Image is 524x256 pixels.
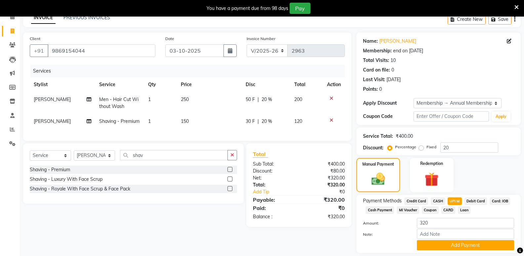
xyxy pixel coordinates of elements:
[363,47,392,54] div: Membership:
[391,67,394,74] div: 0
[246,118,255,125] span: 30 F
[181,118,189,124] span: 150
[441,206,456,214] span: CARD
[120,150,228,160] input: Search or Scan
[99,96,139,109] span: Men - Hair Cut Without Wash
[363,76,385,83] div: Last Visit:
[363,133,393,140] div: Service Total:
[99,118,140,124] span: Shaving - Premium
[488,14,511,25] button: Save
[248,181,299,188] div: Total:
[358,231,412,237] label: Note:
[393,47,423,54] div: end on [DATE]
[177,77,242,92] th: Price
[299,213,350,220] div: ₹320.00
[307,188,350,195] div: ₹0
[404,197,428,205] span: Credit Card
[464,197,487,205] span: Debit Card
[426,144,436,150] label: Fixed
[34,96,71,102] span: [PERSON_NAME]
[144,77,177,92] th: Qty
[95,77,144,92] th: Service
[299,204,350,212] div: ₹0
[397,206,419,214] span: MI Voucher
[248,175,299,181] div: Net:
[362,161,394,167] label: Manual Payment
[386,76,401,83] div: [DATE]
[492,112,510,122] button: Apply
[363,57,389,64] div: Total Visits:
[390,57,396,64] div: 10
[181,96,189,102] span: 250
[248,188,307,195] a: Add Tip
[363,67,390,74] div: Card on file:
[420,171,443,188] img: _gift.svg
[290,3,310,14] button: Pay
[299,181,350,188] div: ₹320.00
[323,77,345,92] th: Action
[148,118,151,124] span: 1
[363,113,413,120] div: Coupon Code
[294,96,302,102] span: 200
[30,166,70,173] div: Shaving - Premium
[247,36,275,42] label: Invoice Number
[246,96,255,103] span: 50 F
[63,15,110,21] a: PREVIOUS INVOICES
[367,171,389,187] img: _cash.svg
[431,197,445,205] span: CASH
[299,168,350,175] div: ₹80.00
[414,111,489,122] input: Enter Offer / Coupon Code
[242,77,291,92] th: Disc
[248,168,299,175] div: Discount:
[448,14,486,25] button: Create New
[248,204,299,212] div: Paid:
[258,118,259,125] span: |
[30,77,95,92] th: Stylist
[417,218,514,228] input: Amount
[490,197,510,205] span: Card: IOB
[363,100,413,107] div: Apply Discount
[358,220,412,226] label: Amount:
[363,86,378,93] div: Points:
[31,12,56,24] a: INVOICE
[148,96,151,102] span: 1
[417,240,514,250] button: Add Payment
[248,213,299,220] div: Balance :
[262,118,272,125] span: 20 %
[379,38,416,45] a: [PERSON_NAME]
[30,36,40,42] label: Client
[248,196,299,204] div: Payable:
[30,185,130,192] div: Shaving - Royale With Face Scrup & Face Pack
[165,36,174,42] label: Date
[299,161,350,168] div: ₹400.00
[420,161,443,167] label: Redemption
[30,65,350,77] div: Services
[448,197,462,205] span: UPI M
[363,197,402,204] span: Payment Methods
[30,176,102,183] div: Shaving - Luxury With Face Scrup
[363,38,378,45] div: Name:
[396,133,413,140] div: ₹400.00
[422,206,439,214] span: Coupon
[299,175,350,181] div: ₹320.00
[395,144,416,150] label: Percentage
[207,5,288,12] div: You have a payment due from 98 days
[379,86,382,93] div: 0
[34,118,71,124] span: [PERSON_NAME]
[363,144,383,151] div: Discount:
[30,44,48,57] button: +91
[294,118,302,124] span: 120
[299,196,350,204] div: ₹320.00
[458,206,470,214] span: Loan
[48,44,155,57] input: Search by Name/Mobile/Email/Code
[253,151,268,158] span: Total
[366,206,394,214] span: Cash Payment
[290,77,323,92] th: Total
[248,161,299,168] div: Sub Total:
[262,96,272,103] span: 20 %
[258,96,259,103] span: |
[417,229,514,239] input: Add Note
